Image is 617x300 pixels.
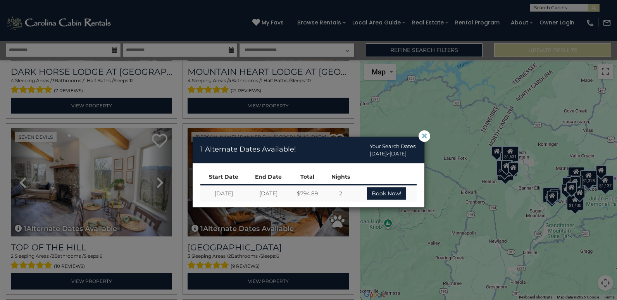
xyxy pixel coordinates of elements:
[200,185,247,202] td: [DATE]
[290,185,325,202] td: $794.89
[370,143,417,150] div: Your Search Dates:
[370,150,417,157] div: >
[247,185,290,202] td: [DATE]
[325,185,356,202] td: 2
[200,169,247,185] th: Start Date
[419,130,430,142] button: Close
[390,150,407,157] span: [DATE]
[247,169,290,185] th: End Date
[367,187,406,200] a: Book Now!
[290,169,325,185] th: Total
[370,150,387,157] span: [DATE]
[200,143,296,155] h4: 1 Alternate Dates Available!
[325,169,356,185] th: Nights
